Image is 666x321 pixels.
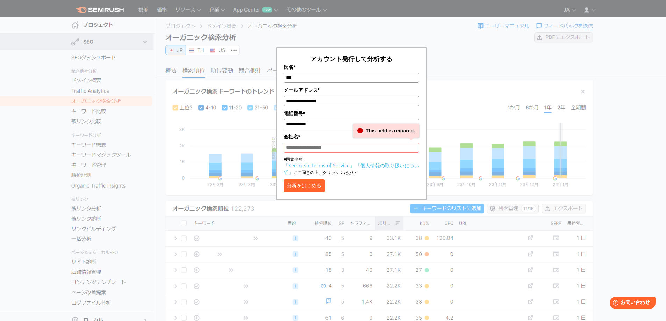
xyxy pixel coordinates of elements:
span: アカウント発行して分析する [310,54,392,63]
button: 分析をはじめる [284,179,325,192]
label: メールアドレス* [284,86,419,94]
div: This field is required. [353,124,419,138]
label: 電話番号* [284,110,419,117]
iframe: Help widget launcher [604,294,658,313]
p: ■同意事項 にご同意の上、クリックください [284,156,419,176]
a: 「個人情報の取り扱いについて」 [284,162,419,175]
a: 「Semrush Terms of Service」 [284,162,355,169]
